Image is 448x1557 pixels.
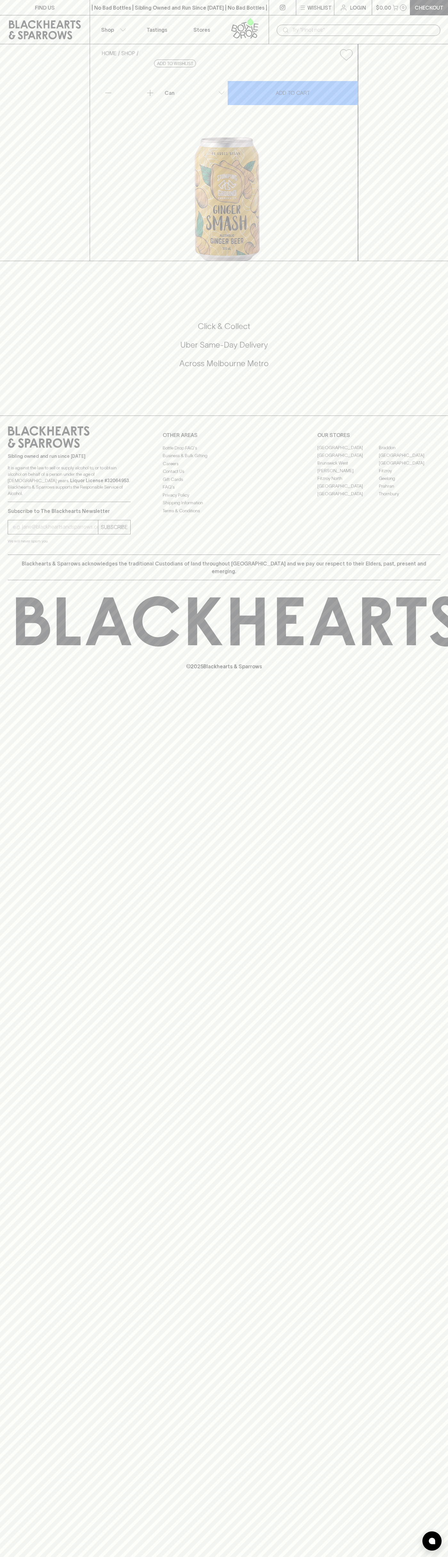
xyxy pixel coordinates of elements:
[376,4,391,12] p: $0.00
[193,26,210,34] p: Stores
[163,475,286,483] a: Gift Cards
[102,50,117,56] a: HOME
[162,86,227,99] div: Can
[12,560,436,575] p: Blackhearts & Sparrows acknowledges the traditional Custodians of land throughout [GEOGRAPHIC_DAT...
[379,452,440,459] a: [GEOGRAPHIC_DATA]
[163,452,286,460] a: Business & Bulk Gifting
[147,26,167,34] p: Tastings
[317,444,379,452] a: [GEOGRAPHIC_DATA]
[101,26,114,34] p: Shop
[163,483,286,491] a: FAQ's
[163,499,286,507] a: Shipping Information
[317,490,379,498] a: [GEOGRAPHIC_DATA]
[121,50,135,56] a: SHOP
[415,4,444,12] p: Checkout
[317,482,379,490] a: [GEOGRAPHIC_DATA]
[165,89,175,97] p: Can
[228,81,358,105] button: ADD TO CART
[8,538,131,544] p: We will never spam you
[379,444,440,452] a: Braddon
[8,321,440,332] h5: Click & Collect
[8,465,131,497] p: It is against the law to sell or supply alcohol to, or to obtain alcohol on behalf of a person un...
[8,507,131,515] p: Subscribe to The Blackhearts Newsletter
[163,431,286,439] p: OTHER AREAS
[350,4,366,12] p: Login
[317,475,379,482] a: Fitzroy North
[276,89,310,97] p: ADD TO CART
[379,482,440,490] a: Prahran
[317,459,379,467] a: Brunswick West
[163,507,286,515] a: Terms & Conditions
[379,475,440,482] a: Geelong
[379,459,440,467] a: [GEOGRAPHIC_DATA]
[317,452,379,459] a: [GEOGRAPHIC_DATA]
[163,460,286,467] a: Careers
[402,6,404,9] p: 0
[97,66,358,261] img: 27280.png
[35,4,55,12] p: FIND US
[338,47,355,63] button: Add to wishlist
[101,523,128,531] p: SUBSCRIBE
[8,295,440,403] div: Call to action block
[8,358,440,369] h5: Across Melbourne Metro
[163,491,286,499] a: Privacy Policy
[163,468,286,475] a: Contact Us
[179,15,224,44] a: Stores
[8,453,131,459] p: Sibling owned and run since [DATE]
[429,1538,435,1544] img: bubble-icon
[8,340,440,350] h5: Uber Same-Day Delivery
[154,60,196,67] button: Add to wishlist
[163,444,286,452] a: Bottle Drop FAQ's
[13,522,98,532] input: e.g. jane@blackheartsandsparrows.com.au
[307,4,332,12] p: Wishlist
[70,478,129,483] strong: Liquor License #32064953
[98,520,130,534] button: SUBSCRIBE
[292,25,435,35] input: Try "Pinot noir"
[379,467,440,475] a: Fitzroy
[134,15,179,44] a: Tastings
[317,467,379,475] a: [PERSON_NAME]
[379,490,440,498] a: Thornbury
[317,431,440,439] p: OUR STORES
[90,15,135,44] button: Shop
